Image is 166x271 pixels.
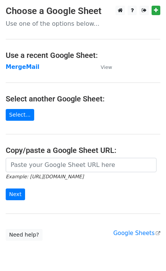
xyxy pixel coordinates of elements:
a: View [93,64,112,70]
a: Google Sheets [113,230,160,237]
a: Need help? [6,229,43,241]
h4: Copy/paste a Google Sheet URL: [6,146,160,155]
h4: Use a recent Google Sheet: [6,51,160,60]
small: Example: [URL][DOMAIN_NAME] [6,174,84,179]
small: View [101,64,112,70]
a: Select... [6,109,34,121]
input: Paste your Google Sheet URL here [6,158,157,172]
h3: Choose a Google Sheet [6,6,160,17]
h4: Select another Google Sheet: [6,94,160,103]
input: Next [6,188,25,200]
p: Use one of the options below... [6,20,160,28]
a: MergeMail [6,64,40,70]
